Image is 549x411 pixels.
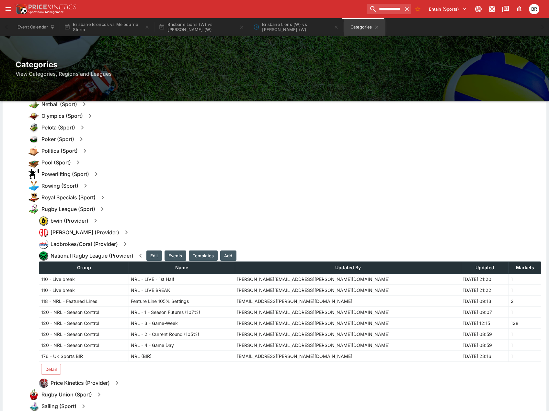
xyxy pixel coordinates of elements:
[39,329,129,340] td: 120 - NRL - Season Control
[129,296,235,307] td: Feature Line 105% Settings
[461,285,509,296] td: [DATE] 21:22
[129,274,235,285] td: NRL - LIVE - 1st Half
[29,146,39,156] img: politics.png
[41,403,76,410] h6: Sailing (Sport)
[509,318,541,329] td: 128
[235,351,461,362] td: [EMAIL_ADDRESS][PERSON_NAME][DOMAIN_NAME]
[41,148,78,154] h6: Politics (Sport)
[235,329,461,340] td: [PERSON_NAME][EMAIL_ADDRESS][PERSON_NAME][DOMAIN_NAME]
[39,307,129,318] td: 120 - NRL - Season Control
[41,194,96,201] h6: Royal Specials (Sport)
[146,250,162,261] button: Edit
[235,307,461,318] td: [PERSON_NAME][EMAIL_ADDRESS][PERSON_NAME][DOMAIN_NAME]
[461,329,509,340] td: [DATE] 08:59
[41,101,77,108] h6: Netball (Sport)
[39,296,129,307] td: 118 - NRL - Featured Lines
[29,11,63,14] img: Sportsbook Management
[461,296,509,307] td: [DATE] 09:13
[29,169,39,179] img: powerlifting.png
[509,262,541,274] th: Markets
[51,217,88,224] h6: bwin (Provider)
[39,217,48,225] img: bwin.png
[129,307,235,318] td: NRL - 1 - Season Futures (107%)
[29,157,39,168] img: pool.png
[29,204,39,214] img: rugby_league.png
[39,274,129,285] td: 110 - Live break
[39,318,129,329] td: 120 - NRL - Season Control
[189,250,218,261] button: Templates
[29,5,76,9] img: PriceKinetics
[509,285,541,296] td: 1
[461,340,509,351] td: [DATE] 08:59
[509,274,541,285] td: 1
[41,171,89,178] h6: Powerlifting (Sport)
[41,136,74,143] h6: Poker (Sport)
[235,340,461,351] td: [PERSON_NAME][EMAIL_ADDRESS][PERSON_NAME][DOMAIN_NAME]
[39,378,48,387] div: Price Kinetics
[41,206,95,213] h6: Rugby League (Sport)
[509,307,541,318] td: 1
[16,70,533,78] h6: View Categories, Regions and Leagues
[16,60,533,70] h2: Categories
[129,318,235,329] td: NRL - 3 - Game-Week
[367,4,402,14] input: search
[60,18,154,36] button: Brisbane Broncos vs Melbourne Storm
[509,351,541,362] td: 1
[235,285,461,296] td: [PERSON_NAME][EMAIL_ADDRESS][PERSON_NAME][DOMAIN_NAME]
[3,3,14,15] button: open drawer
[51,252,133,259] h6: National Rugby League (Provider)
[129,351,235,362] td: NRL (BIR)
[509,296,541,307] td: 2
[129,262,235,274] th: Name
[39,242,48,246] img: ladbrokescoral.png
[461,262,509,274] th: Updated
[344,18,385,36] button: Categories
[461,274,509,285] td: [DATE] 21:20
[39,251,48,260] img: nrl.png
[41,183,78,189] h6: Rowing (Sport)
[220,250,236,261] button: Add
[39,228,48,237] img: championdata.png
[29,389,39,400] img: rugby_union.png
[41,113,83,119] h6: Olympics (Sport)
[41,391,92,398] h6: Rugby Union (Sport)
[14,3,27,16] img: PriceKinetics Logo
[29,134,39,144] img: poker.png
[29,111,39,121] img: olympics.png
[513,3,525,15] button: Notifications
[29,122,39,133] img: other.png
[39,340,129,351] td: 120 - NRL - Season Control
[51,229,119,236] h6: [PERSON_NAME] (Provider)
[235,296,461,307] td: [EMAIL_ADDRESS][PERSON_NAME][DOMAIN_NAME]
[39,239,48,249] div: Ladbrokes/Coral
[14,18,59,36] button: Event Calendar
[39,379,48,387] img: pricekinetics.png
[41,124,75,131] h6: Pelota (Sport)
[29,192,39,203] img: royalty.png
[235,274,461,285] td: [PERSON_NAME][EMAIL_ADDRESS][PERSON_NAME][DOMAIN_NAME]
[155,18,248,36] button: Brisbane Lions (W) vs [PERSON_NAME] (W)
[129,285,235,296] td: NRL - LIVE BREAK
[29,181,39,191] img: rowing.png
[235,318,461,329] td: [PERSON_NAME][EMAIL_ADDRESS][PERSON_NAME][DOMAIN_NAME]
[235,262,461,274] th: Updated By
[39,285,129,296] td: 110 - Live break
[249,18,343,36] button: Brisbane Lions (W) vs Carlton (W)
[51,241,118,248] h6: Ladbrokes/Coral (Provider)
[461,307,509,318] td: [DATE] 09:07
[500,3,511,15] button: Documentation
[39,216,48,225] div: bwin
[129,340,235,351] td: NRL - 4 - Game Day
[165,250,186,261] button: Events
[39,251,48,260] div: National Rugby League
[509,340,541,351] td: 1
[39,351,129,362] td: 176 - UK Sports BIR
[51,380,110,386] h6: Price Kinetics (Provider)
[39,262,129,274] th: Group
[461,318,509,329] td: [DATE] 12:15
[29,99,39,109] img: netball.png
[473,3,484,15] button: Connected to PK
[41,159,71,166] h6: Pool (Sport)
[509,329,541,340] td: 1
[129,329,235,340] td: NRL - 2 - Current Round (105%)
